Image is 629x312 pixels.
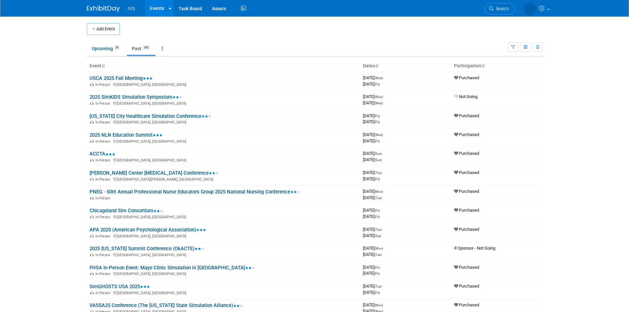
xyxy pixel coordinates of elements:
[454,284,479,289] span: Purchased
[89,233,358,238] div: [GEOGRAPHIC_DATA], [GEOGRAPHIC_DATA]
[95,177,112,182] span: In-Person
[89,208,163,214] a: Chicagoland Sim Consortium
[375,63,378,68] a: Sort by Start Date
[363,252,382,257] span: [DATE]
[384,75,385,80] span: -
[95,139,112,144] span: In-Person
[95,272,112,276] span: In-Person
[381,113,382,118] span: -
[90,291,94,294] img: In-Person Event
[374,114,380,118] span: (Fri)
[90,83,94,86] img: In-Person Event
[360,60,451,72] th: Dates
[384,246,385,251] span: -
[363,151,384,156] span: [DATE]
[381,265,382,270] span: -
[90,215,94,218] img: In-Person Event
[454,246,495,251] span: Sponsor - Not Going
[89,138,358,144] div: [GEOGRAPHIC_DATA], [GEOGRAPHIC_DATA]
[374,177,380,181] span: (Fri)
[87,6,120,12] img: ExhibitDay
[89,265,255,271] a: FHSA In-Person Event: Mayo Clinic Simulation in [GEOGRAPHIC_DATA]
[89,94,182,100] a: 2025 SimKIDS Simulation Symposium
[374,101,383,105] span: (Wed)
[524,2,536,15] img: Carrie Rhoads
[374,76,383,80] span: (Wed)
[89,132,162,138] a: 2025 NLN Education Summit
[87,23,120,35] button: Add Event
[363,94,385,99] span: [DATE]
[363,302,385,307] span: [DATE]
[90,139,94,143] img: In-Person Event
[127,42,156,55] a: Past245
[374,272,380,275] span: (Fri)
[95,83,112,87] span: In-Person
[363,195,382,200] span: [DATE]
[90,120,94,123] img: In-Person Event
[89,302,243,308] a: VASSA25 Conference (The [US_STATE] State Simulation Alliance)
[363,157,382,162] span: [DATE]
[374,196,382,200] span: (Tue)
[374,95,383,99] span: (Wed)
[454,265,479,270] span: Purchased
[374,253,382,257] span: (Tue)
[454,189,479,194] span: Purchased
[89,82,358,87] div: [GEOGRAPHIC_DATA], [GEOGRAPHIC_DATA]
[363,189,385,194] span: [DATE]
[374,171,382,175] span: (Thu)
[374,266,380,269] span: (Fri)
[383,284,384,289] span: -
[374,291,380,295] span: (Fri)
[89,271,358,276] div: [GEOGRAPHIC_DATA], [GEOGRAPHIC_DATA]
[363,214,380,219] span: [DATE]
[383,227,384,232] span: -
[89,290,358,295] div: [GEOGRAPHIC_DATA], [GEOGRAPHIC_DATA]
[128,6,135,11] span: IVS
[374,234,381,238] span: (Sat)
[90,101,94,105] img: In-Person Event
[89,100,358,106] div: [GEOGRAPHIC_DATA], [GEOGRAPHIC_DATA]
[95,234,112,238] span: In-Person
[383,151,384,156] span: -
[363,176,380,181] span: [DATE]
[90,158,94,161] img: In-Person Event
[89,151,115,157] a: ACCTA
[374,152,382,156] span: (Sun)
[494,6,509,11] span: Search
[363,227,384,232] span: [DATE]
[374,190,383,193] span: (Mon)
[89,157,358,162] div: [GEOGRAPHIC_DATA], [GEOGRAPHIC_DATA]
[363,290,380,295] span: [DATE]
[454,113,479,118] span: Purchased
[374,303,383,307] span: (Mon)
[374,209,380,212] span: (Fri)
[374,133,383,137] span: (Wed)
[90,234,94,237] img: In-Person Event
[454,227,479,232] span: Purchased
[90,253,94,256] img: In-Person Event
[89,170,219,176] a: [PERSON_NAME] Center [MEDICAL_DATA] Conference
[363,82,380,87] span: [DATE]
[454,302,479,307] span: Purchased
[95,291,112,295] span: In-Person
[374,285,382,288] span: (Tue)
[384,302,385,307] span: -
[381,208,382,213] span: -
[89,252,358,257] div: [GEOGRAPHIC_DATA], [GEOGRAPHIC_DATA]
[454,208,479,213] span: Purchased
[374,83,380,86] span: (Fri)
[95,120,112,124] span: In-Person
[454,151,479,156] span: Purchased
[89,284,150,290] a: SimGHOSTS USA 2025
[451,60,542,72] th: Participation
[89,119,358,124] div: [GEOGRAPHIC_DATA], [GEOGRAPHIC_DATA]
[374,158,382,162] span: (Sun)
[454,75,479,80] span: Purchased
[363,284,384,289] span: [DATE]
[89,113,211,119] a: [US_STATE] City Healthcare Simulation Conference
[363,208,382,213] span: [DATE]
[363,132,385,137] span: [DATE]
[89,189,300,195] a: PNEG - 50th Annual Professional Nurse Educators Group 2025 National Nursing Conference
[90,272,94,275] img: In-Person Event
[363,119,380,124] span: [DATE]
